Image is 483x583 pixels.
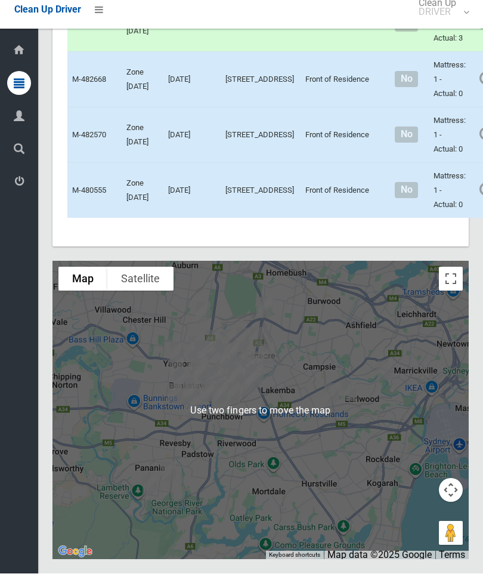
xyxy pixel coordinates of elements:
[67,61,122,116] td: M-482668
[14,10,81,28] a: Clean Up Driver
[138,479,162,509] div: 811 Henry Lawson Drive, PICNIC POINT NSW 2213<br>Status : AssignedToRoute<br><a href="/driver/boo...
[67,172,122,227] td: M-480555
[226,359,250,388] div: 136 Old Kent Road, MOUNT LEWIS NSW 2190<br>Status : Collected<br><a href="/driver/booking/480773/...
[179,402,203,431] div: 10 Claribel Street, BANKSTOWN NSW 2200<br>Status : AssignedToRoute<br><a href="/driver/booking/43...
[58,276,107,300] button: Show street map
[216,380,240,409] div: 5/12 Lancaster Avenue, PUNCHBOWL NSW 2196<br>Status : AssignedToRoute<br><a href="/driver/booking...
[337,385,361,415] div: 132 William Street, EARLWOOD NSW 2206<br>Status : AssignedToRoute<br><a href="/driver/booking/478...
[243,372,267,402] div: 4 Lilac Street, PUNCHBOWL NSW 2196<br>Status : AssignedToRoute<br><a href="/driver/booking/480555...
[231,332,255,362] div: 186 Noble Avenue, GREENACRE NSW 2190<br>Status : Collected<br><a href="/driver/booking/482156/com...
[205,372,229,402] div: 7 Cross Street, BANKSTOWN NSW 2200<br>Status : AssignedToRoute<br><a href="/driver/booking/450459...
[183,400,207,430] div: 225 Canterbury Road, BANKSTOWN NSW 2200<br>Status : AssignedToRoute<br><a href="/driver/booking/4...
[389,84,424,94] h4: Normal sized
[208,381,232,411] div: 20 Daphne Avenue, BANKSTOWN NSW 2200<br>Status : AssignedToRoute<br><a href="/driver/booking/4778...
[439,488,463,511] button: Map camera controls
[389,140,424,150] h4: Normal sized
[165,347,189,377] div: 29 Edgar Street, YAGOONA NSW 2199<br>Status : AssignedToRoute<br><a href="/driver/booking/482653/...
[185,358,209,388] div: 51 Allum Street, BANKSTOWN NSW 2200<br>Status : AssignedToRoute<br><a href="/driver/booking/43647...
[389,29,424,39] h4: Normal sized
[241,360,265,390] div: 109 Acacia Avenue, GREENACRE NSW 2190<br>Status : Collected<br><a href="/driver/booking/474496/co...
[169,375,193,405] div: 4/41 William Street, CONDELL PARK NSW 2200<br>Status : AssignedToRoute<br><a href="/driver/bookin...
[209,356,233,385] div: 21 Myrtle Road, BANKSTOWN NSW 2200<br>Status : AssignedToRoute<br><a href="/driver/booking/483476...
[194,347,218,377] div: 85 Cairds Avenue, BANKSTOWN NSW 2200<br>Status : AssignedToRoute<br><a href="/driver/booking/4691...
[199,386,222,416] div: 32 De Witt Street, BANKSTOWN NSW 2200<br>Status : AssignedToRoute<br><a href="/driver/booking/436...
[256,349,280,379] div: 163A Wangee Road, GREENACRE NSW 2190<br>Status : Collected<br><a href="/driver/booking/480981/com...
[232,363,256,393] div: 11 St Charbel Way, PUNCHBOWL NSW 2196<br>Status : AssignedToRoute<br><a href="/driver/booking/482...
[429,61,470,116] td: Mattress: 1 - Actual: 0
[246,356,270,386] div: 16 Lascelles Avenue, GREENACRE NSW 2190<br>Status : Collected<br><a href="/driver/booking/480755/...
[187,368,211,397] div: 14 Winspear Avenue, BANKSTOWN NSW 2200<br>Status : AssignedToRoute<br><a href="/driver/booking/48...
[210,351,234,381] div: 166 Greenacre Road, BANKSTOWN NSW 2200<br>Status : AssignedToRoute<br><a href="/driver/booking/44...
[301,172,385,227] td: Front of Residence
[327,559,432,570] span: Map data ©2025 Google
[439,559,465,570] a: Terms (opens in new tab)
[236,380,259,409] div: 695 Punchbowl Road, PUNCHBOWL NSW 2196<br>Status : AssignedToRoute<br><a href="/driver/booking/44...
[201,357,225,387] div: 10 French Avenue, BANKSTOWN NSW 2200<br>Status : AssignedToRoute<br><a href="/driver/booking/4789...
[301,116,385,172] td: Front of Residence
[211,385,235,415] div: 12 Saladine Avenue, PUNCHBOWL NSW 2196<br>Status : AssignedToRoute<br><a href="/driver/booking/48...
[163,172,221,227] td: [DATE]
[197,346,221,375] div: 131 Meredith Street, BANKSTOWN NSW 2200<br>Status : AssignedToRoute<br><a href="/driver/booking/4...
[196,346,219,376] div: 142 Meredith Street, BANKSTOWN NSW 2200<br>Status : AssignedToRoute<br><a href="/driver/booking/4...
[55,553,95,569] a: Click to see this area on Google Maps
[122,172,163,227] td: Zone [DATE]
[429,172,470,227] td: Mattress: 1 - Actual: 0
[236,354,259,384] div: 7 Greenacre Road, GREENACRE NSW 2190<br>Status : Collected<br><a href="/driver/booking/480355/com...
[194,381,218,411] div: 8 Dellwood Street, BANKSTOWN NSW 2200<br>Status : AssignedToRoute<br><a href="/driver/booking/443...
[163,116,221,172] td: [DATE]
[207,348,231,378] div: 72 Sir Joseph Banks Street, BANKSTOWN NSW 2200<br>Status : AssignedToRoute<br><a href="/driver/bo...
[179,383,203,413] div: 11 Augusta Street, BANKSTOWN NSW 2200<br>Status : AssignedToRoute<br><a href="/driver/booking/482...
[203,383,227,413] div: 102 Stacey Street, BANKSTOWN NSW 2200<br>Status : AssignedToRoute<br><a href="/driver/booking/478...
[429,116,470,172] td: Mattress: 1 - Actual: 0
[235,365,259,395] div: 95 Henry Street, PUNCHBOWL NSW 2196<br>Status : IssuesWithCollection<br><a href="/driver/booking/...
[221,116,301,172] td: [STREET_ADDRESS]
[252,301,275,331] div: 10 Wesley Street, GREENACRE NSW 2190<br>Status : Collected<br><a href="/driver/booking/482340/com...
[439,276,463,300] button: Toggle fullscreen view
[413,8,468,26] span: Clean Up
[122,61,163,116] td: Zone [DATE]
[107,276,174,300] button: Show satellite imagery
[395,136,418,152] span: No
[190,351,213,381] div: 7 Melanie Street, BANKSTOWN NSW 2200<br>Status : AssignedToRoute<br><a href="/driver/booking/4364...
[234,350,258,380] div: 13 Mimosa Road, GREENACRE NSW 2190<br>Status : Collected<br><a href="/driver/booking/483366/compl...
[389,195,424,205] h4: Normal sized
[191,306,215,336] div: 17 Hanna Street, POTTS HILL NSW 2143<br>Status : AssignedToRoute<br><a href="/driver/booking/4785...
[202,371,226,401] div: 30 Raymond Street, BANKSTOWN NSW 2200<br>Status : AssignedToRoute<br><a href="/driver/booking/445...
[254,303,278,332] div: 13 Margaret Street, GREENACRE NSW 2190<br>Status : Collected<br><a href="/driver/booking/482807/c...
[67,116,122,172] td: M-482570
[165,362,188,392] div: 229 Marion Street, BANKSTOWN NSW 2200<br>Status : AssignedToRoute<br><a href="/driver/booking/480...
[122,116,163,172] td: Zone [DATE]
[224,370,247,400] div: 50 Carrisbrook Avenue, PUNCHBOWL NSW 2196<br>Status : AssignedToRoute<br><a href="/driver/booking...
[221,61,301,116] td: [STREET_ADDRESS]
[55,553,95,569] img: Google
[163,388,187,418] div: 37 Winifred Street, CONDELL PARK NSW 2200<br>Status : AssignedToRoute<br><a href="/driver/booking...
[227,363,250,393] div: 47A Noble Avenue, MOUNT LEWIS NSW 2190<br>Status : AssignedToRoute<br><a href="/driver/booking/48...
[163,61,221,116] td: [DATE]
[189,362,213,392] div: 21 Weigand Avenue, BANKSTOWN NSW 2200<br>Status : AssignedToRoute<br><a href="/driver/booking/445...
[183,356,207,386] div: 2/4 Bower Street, BANKSTOWN NSW 2200<br>Status : AssignedToRoute<br><a href="/driver/booking/4823...
[14,13,81,24] span: Clean Up Driver
[218,347,241,377] div: 4/135 Mimosa Road, GREENACRE NSW 2190<br>Status : AssignedToRoute<br><a href="/driver/booking/482...
[301,61,385,116] td: Front of Residence
[237,364,261,394] div: 71 Wattle Street, PUNCHBOWL NSW 2196<br>Status : Collected<br><a href="/driver/booking/482892/com...
[217,334,241,363] div: 95 Highview Avenue, GREENACRE NSW 2190<br>Status : AssignedToRoute<br><a href="/driver/booking/47...
[395,81,418,97] span: No
[196,385,220,415] div: 23 Marshall Street, BANKSTOWN NSW 2200<br>Status : AssignedToRoute<br><a href="/driver/booking/48...
[183,340,207,370] div: 277 Cooper Road, YAGOONA NSW 2199<br>Status : AssignedToRoute<br><a href="/driver/booking/481180/...
[221,387,244,417] div: 879 Punchbowl Road, PUNCHBOWL NSW 2196<br>Status : AssignedToRoute<br><a href="/driver/booking/48...
[395,192,418,208] span: No
[269,560,320,569] button: Keyboard shortcuts
[201,335,225,365] div: 54 Rookwood Road, YAGOONA NSW 2199<br>Status : AssignedToRoute<br><a href="/driver/booking/436486...
[190,345,213,375] div: 123 Ashby Avenue, YAGOONA NSW 2199<br>Status : AssignedToRoute<br><a href="/driver/booking/482115...
[181,385,205,415] div: 17 Sunset Avenue, BANKSTOWN NSW 2200<br>Status : AssignedToRoute<br><a href="/driver/booking/4365...
[320,388,343,418] div: 285 William Street, KINGSGROVE NSW 2208<br>Status : AssignedToRoute<br><a href="/driver/booking/4...
[244,368,268,398] div: 18 Telopea Street, PUNCHBOWL NSW 2196<br>Status : AssignedToRoute<br><a href="/driver/booking/482...
[419,17,456,26] small: DRIVER
[215,355,239,385] div: 213 Old Kent Road, GREENACRE NSW 2190<br>Status : AssignedToRoute<br><a href="/driver/booking/444...
[220,348,244,378] div: 118 Hillcrest Avenue, GREENACRE NSW 2190<br>Status : AssignedToRoute<br><a href="/driver/booking/...
[240,371,264,401] div: 31 Lilac Street, PUNCHBOWL NSW 2196<br>Status : AssignedToRoute<br><a href="/driver/booking/48257...
[200,378,224,408] div: 37 Leonard Street, BANKSTOWN NSW 2200<br>Status : AssignedToRoute<br><a href="/driver/booking/436...
[212,348,236,378] div: 168 Mimosa Road, BANKSTOWN NSW 2200<br>Status : AssignedToRoute<br><a href="/driver/booking/48171...
[157,466,181,496] div: 17 Stretham Avenue, PICNIC POINT NSW 2213<br>Status : AssignedToRoute<br><a href="/driver/booking...
[244,332,268,362] div: 21 Tempe Street, GREENACRE NSW 2190<br>Status : Collected<br><a href="/driver/booking/479781/comp...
